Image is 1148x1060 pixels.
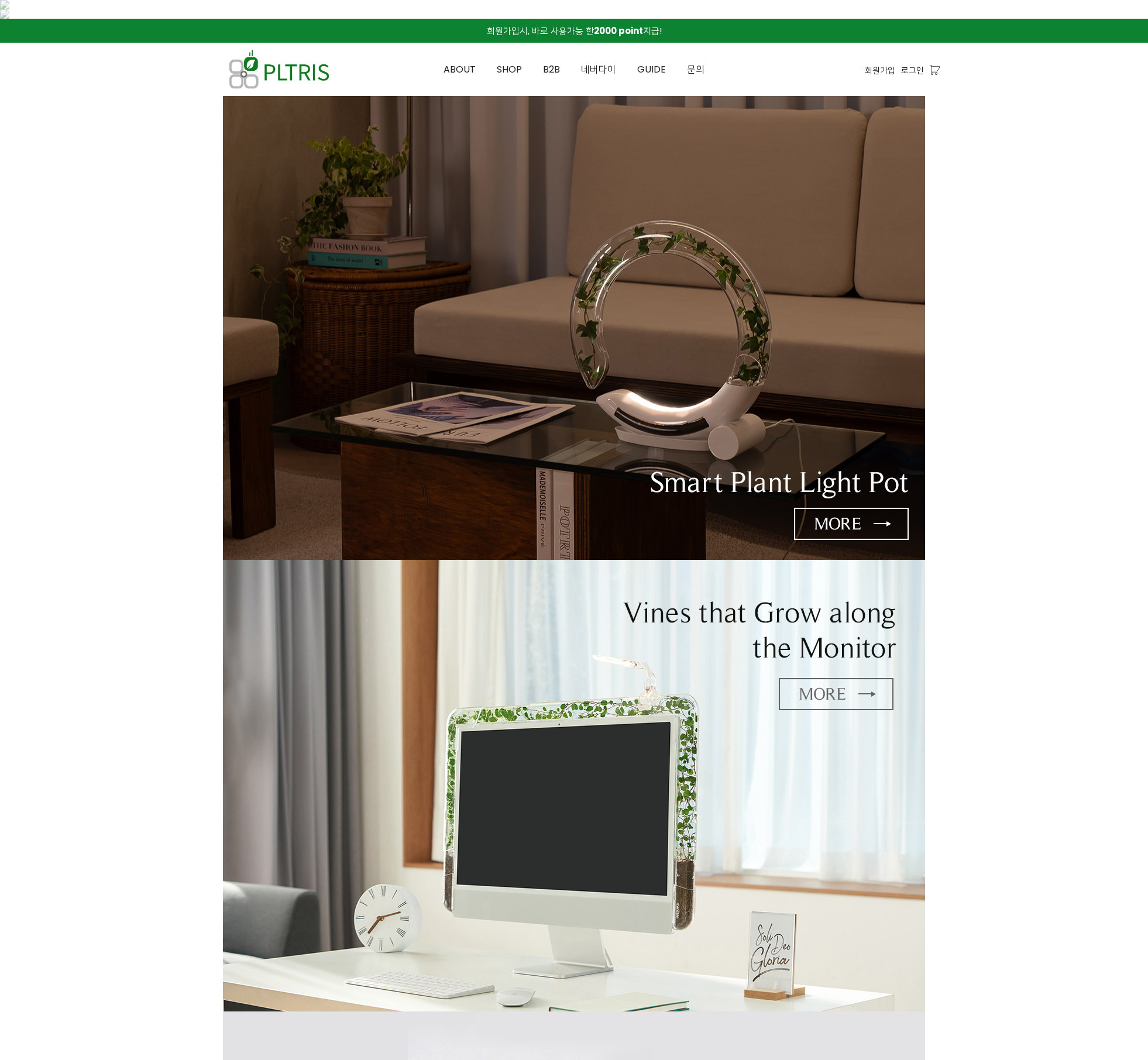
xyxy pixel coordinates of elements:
[543,63,560,76] span: B2B
[181,388,195,398] span: 설정
[444,63,476,76] span: ABOUT
[687,63,704,76] span: 문의
[4,371,77,400] a: 홈
[486,43,532,96] a: SHOP
[865,64,895,77] a: 회원가입
[151,371,225,400] a: 설정
[487,25,662,37] span: 회원가입시, 바로 사용가능 한 지급!
[581,63,616,76] span: 네버다이
[637,63,666,76] span: GUIDE
[901,64,924,77] a: 로그인
[433,43,486,96] a: ABOUT
[570,43,627,96] a: 네버다이
[497,63,522,76] span: SHOP
[594,25,643,37] strong: 2000 point
[37,388,44,398] span: 홈
[532,43,570,96] a: B2B
[107,389,121,398] span: 대화
[77,371,151,400] a: 대화
[627,43,676,96] a: GUIDE
[676,43,715,96] a: 문의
